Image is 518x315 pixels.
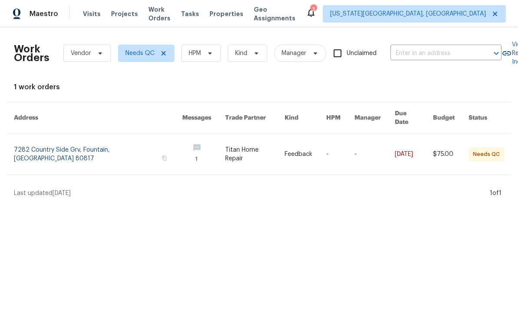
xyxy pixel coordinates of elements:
button: Copy Address [161,154,168,162]
span: [DATE] [52,190,71,196]
span: HPM [189,49,201,58]
div: 3 [310,5,316,14]
div: 1 of 1 [490,189,502,198]
th: Kind [278,102,319,134]
span: Vendor [71,49,91,58]
th: Address [7,102,175,134]
span: Visits [83,10,101,18]
td: - [319,134,348,175]
td: - [348,134,388,175]
span: Projects [111,10,138,18]
div: 1 work orders [14,83,504,91]
span: [US_STATE][GEOGRAPHIC_DATA], [GEOGRAPHIC_DATA] [330,10,486,18]
input: Enter in an address [390,47,477,60]
span: Tasks [181,11,199,17]
th: Trade Partner [218,102,277,134]
span: Manager [282,49,306,58]
span: Unclaimed [347,49,377,58]
th: Budget [426,102,462,134]
span: Maestro [30,10,58,18]
span: Needs QC [125,49,154,58]
span: Properties [210,10,243,18]
th: Status [462,102,511,134]
th: Messages [175,102,218,134]
span: Work Orders [148,5,170,23]
div: Last updated [14,189,487,198]
th: Due Date [388,102,426,134]
span: Geo Assignments [254,5,295,23]
span: Kind [235,49,247,58]
th: HPM [319,102,348,134]
td: Feedback [278,134,319,175]
button: Open [490,47,502,59]
th: Manager [348,102,388,134]
td: Titan Home Repair [218,134,277,175]
h2: Work Orders [14,45,49,62]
